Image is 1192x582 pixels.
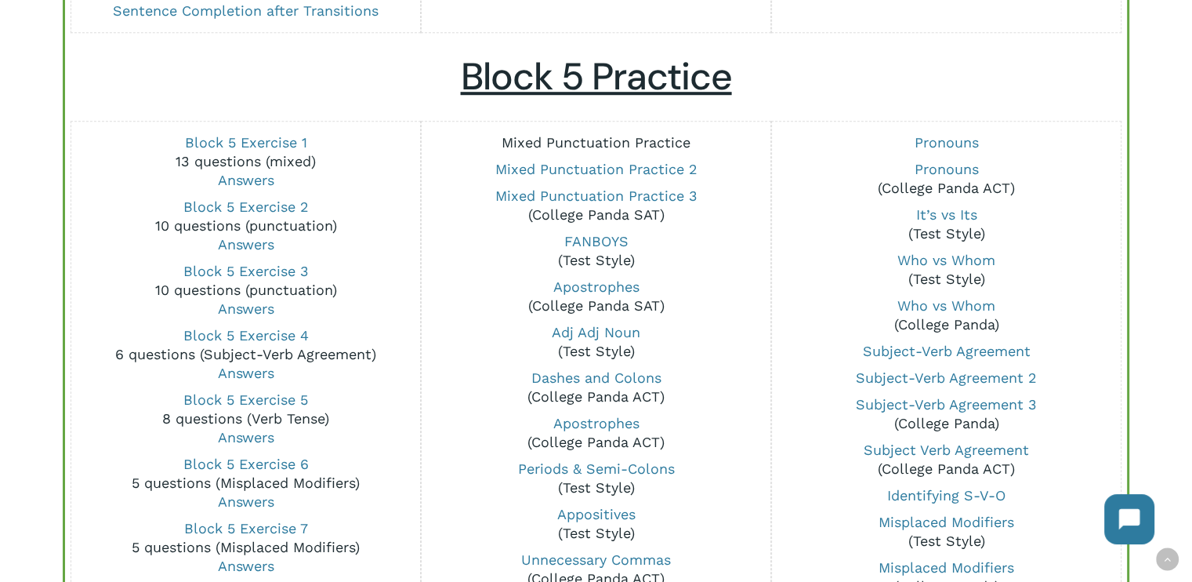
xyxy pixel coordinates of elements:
a: Apostrophes [553,415,639,431]
a: Misplaced Modifiers [879,514,1014,530]
a: Block 5 Exercise 2 [183,198,309,215]
a: Block 5 Exercise 1 [185,134,307,151]
a: Answers [218,493,274,510]
p: 8 questions (Verb Tense) [82,391,410,447]
u: Block 5 Practice [461,52,732,101]
p: (College Panda ACT) [782,160,1110,198]
a: Block 5 Exercise 3 [183,263,309,279]
p: (College Panda SAT) [432,187,759,224]
a: Answers [218,236,274,253]
iframe: Chatbot [1089,478,1170,560]
p: (College Panda ACT) [432,369,759,406]
p: (Test Style) [432,505,759,543]
a: Who vs Whom [897,297,995,314]
a: Answers [218,172,274,188]
a: Unnecessary Commas [521,551,671,568]
p: (College Panda SAT) [432,278,759,315]
a: Answers [218,429,274,446]
p: 6 questions (Subject-Verb Agreement) [82,326,410,383]
a: Subject-Verb Agreement 3 [856,396,1037,413]
a: Periods & Semi-Colons [517,460,674,477]
a: FANBOYS [563,233,628,249]
p: 10 questions (punctuation) [82,198,410,254]
a: Answers [218,365,274,381]
a: Apostrophes [553,278,639,295]
p: (Test Style) [432,323,759,361]
a: Subject-Verb Agreement [862,343,1030,359]
a: Sentence Completion after Transitions [113,2,379,19]
a: Block 5 Exercise 5 [183,391,308,408]
a: Block 5 Exercise 4 [183,327,309,344]
a: Mixed Punctuation Practice 3 [495,187,697,204]
p: (Test Style) [782,251,1110,289]
a: Pronouns [914,161,978,177]
a: It’s vs Its [915,206,976,223]
p: (Test Style) [432,460,759,497]
p: (College Panda) [782,296,1110,334]
p: 5 questions (Misplaced Modifiers) [82,455,410,511]
p: 5 questions (Misplaced Modifiers) [82,519,410,576]
a: Subject-Verb Agreement 2 [856,369,1037,386]
a: Dashes and Colons [531,369,661,386]
a: Block 5 Exercise 6 [183,456,309,472]
a: Answers [218,300,274,317]
p: (Test Style) [432,232,759,270]
a: Block 5 Exercise 7 [184,520,308,537]
a: Who vs Whom [897,252,995,268]
p: (College Panda ACT) [782,441,1110,478]
p: (College Panda ACT) [432,414,759,452]
p: 10 questions (punctuation) [82,262,410,318]
a: Subject Verb Agreement [864,442,1029,458]
p: (Test Style) [782,513,1110,551]
a: Identifying S-V-O [887,487,1005,504]
a: Mixed Punctuation Practice [502,134,690,151]
a: Misplaced Modifiers [879,559,1014,576]
a: Adj Adj Noun [552,324,640,340]
a: Mixed Punctuation Practice 2 [495,161,697,177]
p: (College Panda) [782,395,1110,433]
p: 13 questions (mixed) [82,133,410,190]
a: Appositives [556,506,635,522]
a: Answers [218,558,274,574]
p: (Test Style) [782,206,1110,243]
a: Pronouns [914,134,978,151]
